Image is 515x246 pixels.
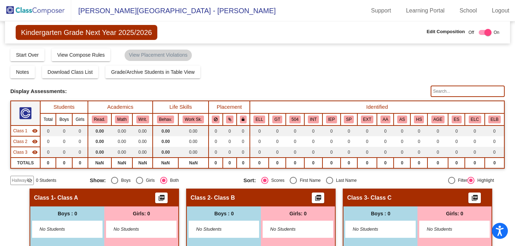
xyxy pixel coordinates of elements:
[211,194,235,201] span: - Class B
[167,177,179,184] div: Both
[322,158,341,168] td: 0
[196,226,241,233] span: No Students
[223,158,237,168] td: 0
[16,69,29,75] span: Notes
[289,116,301,123] button: 504
[209,147,223,158] td: 0
[250,136,269,147] td: 0
[209,113,223,125] th: Keep away students
[223,125,237,136] td: 0
[250,113,269,125] th: English Language Learner
[272,116,282,123] button: GT
[269,125,286,136] td: 0
[11,136,40,147] td: Hidden teacher - Class B
[72,158,88,168] td: 0
[410,147,427,158] td: 0
[209,158,223,168] td: 0
[485,158,504,168] td: 0
[56,125,72,136] td: 0
[105,66,200,78] button: Grade/Archive Students in Table View
[377,125,394,136] td: 0
[394,158,410,168] td: 0
[448,147,465,158] td: 0
[486,5,515,16] a: Logout
[27,178,32,183] mat-icon: visibility_off
[56,136,72,147] td: 0
[333,177,357,184] div: Last Name
[183,116,204,123] button: Work Sk.
[111,69,195,75] span: Grade/Archive Students in Table View
[427,226,471,233] span: No Students
[111,136,133,147] td: 0.00
[190,194,210,201] span: Class 2
[341,158,357,168] td: 0
[468,29,474,36] span: Off
[394,125,410,136] td: 0
[250,158,269,168] td: 0
[32,128,38,134] mat-icon: visibility
[136,116,149,123] button: Writ.
[286,136,304,147] td: 0
[452,116,462,123] button: ES
[448,158,465,168] td: 0
[178,125,209,136] td: 0.00
[114,226,158,233] span: No Students
[326,116,337,123] button: IEP
[30,206,104,221] div: Boys : 0
[410,158,427,168] td: 0
[11,125,40,136] td: Hidden teacher - Class A
[485,125,504,136] td: 0
[400,5,451,16] a: Learning Portal
[10,88,67,94] span: Display Assessments:
[72,113,88,125] th: Girls
[322,147,341,158] td: 0
[269,147,286,158] td: 0
[250,101,504,113] th: Identified
[237,113,250,125] th: Keep with teacher
[448,113,465,125] th: ES IEP
[40,113,56,125] th: Total
[12,177,27,184] span: Hallway
[34,194,54,201] span: Class 1
[361,116,373,123] button: EXT
[485,113,504,125] th: ELL Class B
[427,113,448,125] th: Young Students
[465,147,485,158] td: 0
[118,177,131,184] div: Boys
[469,116,481,123] button: ELC
[237,125,250,136] td: 0
[16,52,39,58] span: Start Over
[485,136,504,147] td: 0
[465,113,485,125] th: EL class C
[88,136,111,147] td: 0.00
[304,147,322,158] td: 0
[286,158,304,168] td: 0
[353,226,397,233] span: No Students
[88,147,111,158] td: 0.00
[448,125,465,136] td: 0
[153,101,209,113] th: Life Skills
[343,206,417,221] div: Boys : 0
[322,125,341,136] td: 0
[72,147,88,158] td: 0
[269,158,286,168] td: 0
[485,147,504,158] td: 0
[237,158,250,168] td: 0
[13,128,27,134] span: Class 1
[357,125,377,136] td: 0
[209,125,223,136] td: 0
[42,66,99,78] button: Download Class List
[357,113,377,125] th: Extrovert
[494,29,499,36] span: On
[132,147,153,158] td: 0.00
[223,136,237,147] td: 0
[454,5,483,16] a: School
[394,136,410,147] td: 0
[253,116,265,123] button: ELL
[56,158,72,168] td: 0
[92,116,107,123] button: Read.
[455,177,468,184] div: Filter
[11,158,40,168] td: TOTALS
[13,149,27,155] span: Class 3
[57,52,105,58] span: View Compose Rules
